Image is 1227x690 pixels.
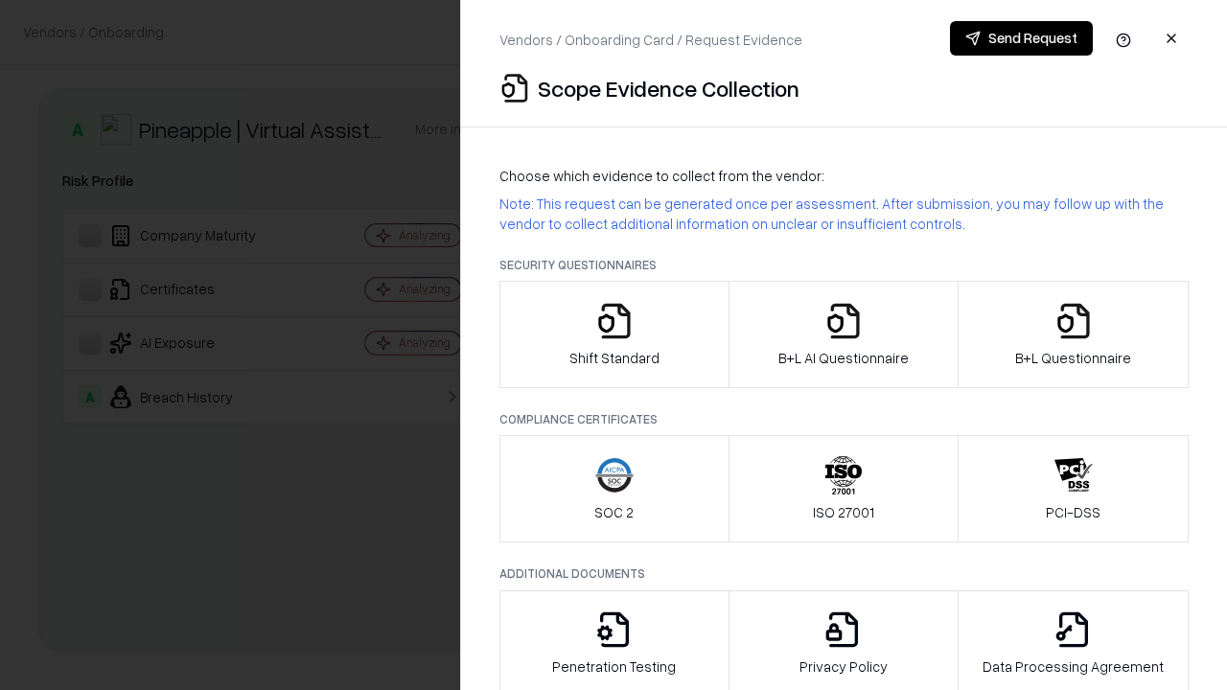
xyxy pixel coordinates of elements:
button: PCI-DSS [958,435,1189,542]
p: SOC 2 [594,502,634,522]
button: B+L Questionnaire [958,281,1189,388]
p: PCI-DSS [1046,502,1100,522]
p: Additional Documents [499,565,1189,582]
p: Note: This request can be generated once per assessment. After submission, you may follow up with... [499,194,1189,234]
button: ISO 27001 [729,435,960,542]
p: Privacy Policy [799,656,888,677]
p: Data Processing Agreement [983,656,1164,677]
p: Compliance Certificates [499,411,1189,427]
p: B+L AI Questionnaire [778,348,909,368]
button: Shift Standard [499,281,729,388]
p: Shift Standard [569,348,660,368]
p: ISO 27001 [813,502,874,522]
button: SOC 2 [499,435,729,542]
p: Choose which evidence to collect from the vendor: [499,166,1189,186]
button: Send Request [950,21,1093,56]
p: Scope Evidence Collection [538,73,799,103]
p: B+L Questionnaire [1015,348,1131,368]
button: B+L AI Questionnaire [729,281,960,388]
p: Vendors / Onboarding Card / Request Evidence [499,30,802,50]
p: Penetration Testing [552,656,676,677]
p: Security Questionnaires [499,257,1189,273]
